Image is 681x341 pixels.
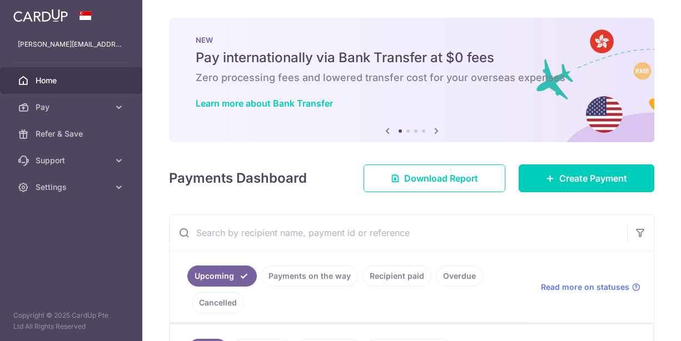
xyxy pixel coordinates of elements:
input: Search by recipient name, payment id or reference [170,215,627,250]
span: Pay [36,102,109,113]
a: Create Payment [519,164,654,192]
a: Download Report [364,164,505,192]
a: Cancelled [192,292,244,313]
span: Settings [36,182,109,193]
a: Learn more about Bank Transfer [196,98,333,109]
a: Recipient paid [362,265,431,287]
span: Read more on statuses [541,282,629,293]
h5: Pay internationally via Bank Transfer at $0 fees [196,49,628,67]
img: Bank transfer banner [169,18,654,142]
p: [PERSON_NAME][EMAIL_ADDRESS][DOMAIN_NAME] [18,39,125,50]
a: Payments on the way [261,265,358,287]
span: Download Report [404,172,478,185]
span: Refer & Save [36,128,109,139]
span: Home [36,75,109,86]
img: CardUp [13,9,68,22]
p: NEW [196,36,628,44]
a: Upcoming [187,265,257,287]
a: Read more on statuses [541,282,640,293]
span: Create Payment [559,172,627,185]
h4: Payments Dashboard [169,168,307,188]
a: Overdue [436,265,483,287]
h6: Zero processing fees and lowered transfer cost for your overseas expenses [196,71,628,84]
span: Support [36,155,109,166]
